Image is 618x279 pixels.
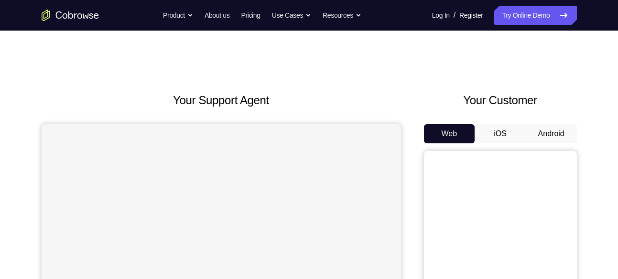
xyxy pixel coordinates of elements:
[526,124,577,143] button: Android
[42,10,99,21] a: Go to the home page
[205,6,229,25] a: About us
[454,10,455,21] span: /
[323,6,361,25] button: Resources
[424,124,475,143] button: Web
[272,6,311,25] button: Use Cases
[163,6,193,25] button: Product
[494,6,576,25] a: Try Online Demo
[475,124,526,143] button: iOS
[424,92,577,109] h2: Your Customer
[42,92,401,109] h2: Your Support Agent
[432,6,450,25] a: Log In
[459,6,483,25] a: Register
[241,6,260,25] a: Pricing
